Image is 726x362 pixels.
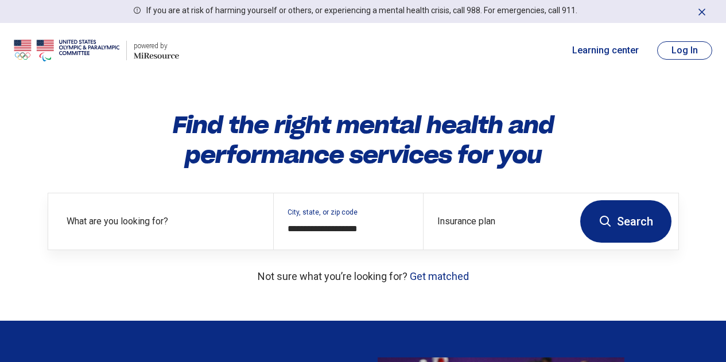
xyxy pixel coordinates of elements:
p: Not sure what you’re looking for? [48,268,679,284]
a: Learning center [572,44,639,57]
a: Get matched [410,270,469,282]
button: Log In [657,41,712,60]
label: What are you looking for? [67,215,259,228]
h1: Find the right mental health and performance services for you [48,110,679,170]
a: USOPCpowered by [14,37,179,64]
button: Dismiss [696,5,708,18]
p: If you are at risk of harming yourself or others, or experiencing a mental health crisis, call 98... [146,5,577,17]
div: powered by [134,41,179,51]
button: Search [580,200,671,243]
img: USOPC [14,37,119,64]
